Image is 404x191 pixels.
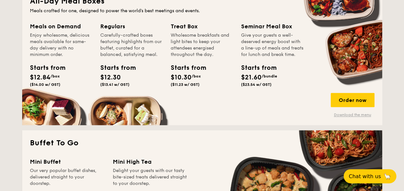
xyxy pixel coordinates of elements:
[100,63,129,73] div: Starts from
[30,74,50,81] span: $12.84
[100,32,163,58] div: Carefully-crafted boxes featuring highlights from our buffet, curated for a balanced, satisfying ...
[241,82,272,87] span: ($23.54 w/ GST)
[331,93,374,107] div: Order now
[100,74,121,81] span: $12.30
[241,74,262,81] span: $21.60
[113,168,188,187] div: Delight your guests with our tasty bite-sized treats delivered straight to your doorstep.
[30,157,105,166] div: Mini Buffet
[262,74,277,78] span: /bundle
[241,22,304,31] div: Seminar Meal Box
[171,63,200,73] div: Starts from
[30,82,60,87] span: ($14.00 w/ GST)
[30,168,105,187] div: Our very popular buffet dishes, delivered straight to your doorstep.
[349,173,381,179] span: Chat with us
[241,32,304,58] div: Give your guests a well-deserved energy boost with a line-up of meals and treats for lunch and br...
[192,74,201,78] span: /box
[30,138,374,148] h2: Buffet To Go
[383,173,391,180] span: 🦙
[30,63,59,73] div: Starts from
[30,22,93,31] div: Meals on Demand
[171,32,233,58] div: Wholesome breakfasts and light bites to keep your attendees energised throughout the day.
[171,74,192,81] span: $10.30
[171,22,233,31] div: Treat Box
[344,169,396,183] button: Chat with us🦙
[50,74,60,78] span: /box
[100,22,163,31] div: Regulars
[241,63,270,73] div: Starts from
[331,112,374,117] a: Download the menu
[171,82,200,87] span: ($11.23 w/ GST)
[113,157,188,166] div: Mini High Tea
[100,82,130,87] span: ($13.41 w/ GST)
[30,8,374,14] div: Meals crafted for one, designed to power the world's best meetings and events.
[30,32,93,58] div: Enjoy wholesome, delicious meals available for same-day delivery with no minimum order.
